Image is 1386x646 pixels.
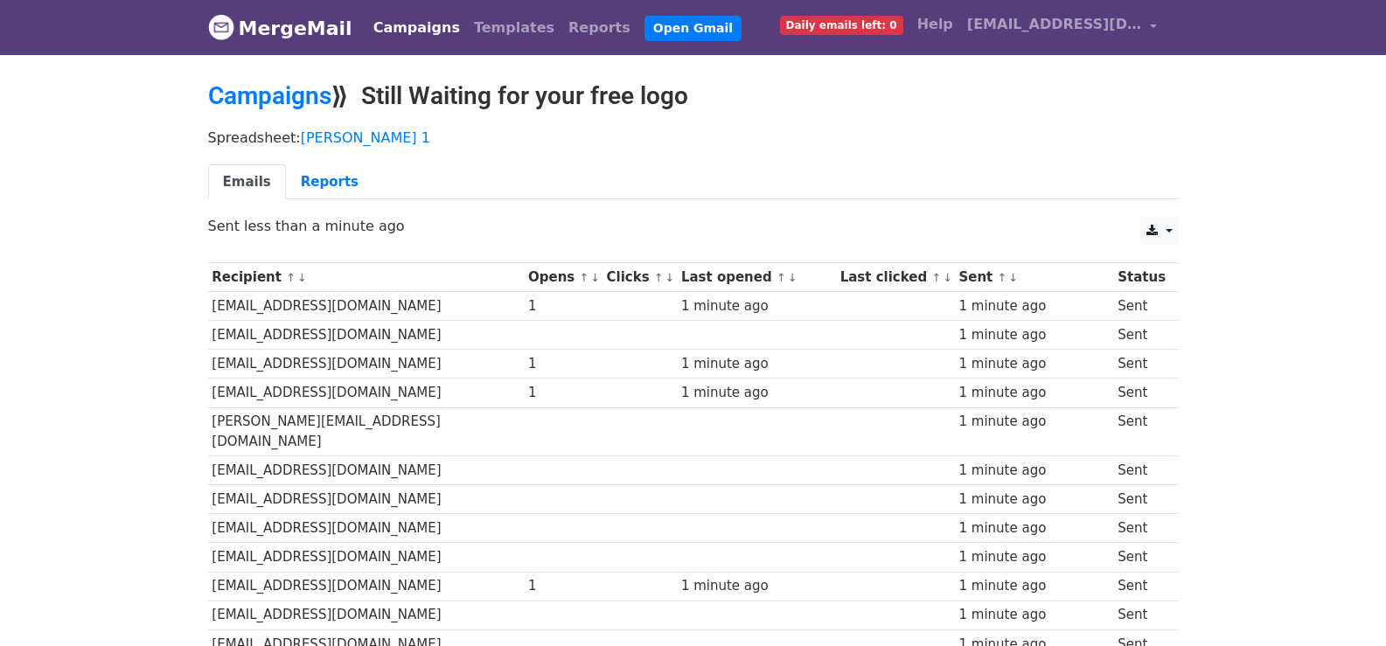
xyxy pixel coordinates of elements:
[208,81,331,110] a: Campaigns
[644,16,742,41] a: Open Gmail
[1113,456,1169,485] td: Sent
[1113,514,1169,543] td: Sent
[931,271,941,284] a: ↑
[208,572,525,601] td: [EMAIL_ADDRESS][DOMAIN_NAME]
[524,263,602,292] th: Opens
[958,325,1109,345] div: 1 minute ago
[681,296,832,316] div: 1 minute ago
[1113,379,1169,407] td: Sent
[788,271,797,284] a: ↓
[654,271,664,284] a: ↑
[1113,321,1169,350] td: Sent
[681,354,832,374] div: 1 minute ago
[681,576,832,596] div: 1 minute ago
[1113,601,1169,629] td: Sent
[208,10,352,46] a: MergeMail
[1113,350,1169,379] td: Sent
[681,383,832,403] div: 1 minute ago
[208,14,234,40] img: MergeMail logo
[1113,543,1169,572] td: Sent
[561,10,637,45] a: Reports
[967,14,1142,35] span: [EMAIL_ADDRESS][DOMAIN_NAME]
[943,271,952,284] a: ↓
[590,271,600,284] a: ↓
[208,263,525,292] th: Recipient
[528,383,598,403] div: 1
[579,271,589,284] a: ↑
[208,543,525,572] td: [EMAIL_ADDRESS][DOMAIN_NAME]
[1113,572,1169,601] td: Sent
[208,407,525,456] td: [PERSON_NAME][EMAIL_ADDRESS][DOMAIN_NAME]
[208,129,1179,147] p: Spreadsheet:
[208,601,525,629] td: [EMAIL_ADDRESS][DOMAIN_NAME]
[208,485,525,514] td: [EMAIL_ADDRESS][DOMAIN_NAME]
[286,271,296,284] a: ↑
[958,576,1109,596] div: 1 minute ago
[836,263,955,292] th: Last clicked
[958,605,1109,625] div: 1 minute ago
[1113,407,1169,456] td: Sent
[208,217,1179,235] p: Sent less than a minute ago
[467,10,561,45] a: Templates
[208,514,525,543] td: [EMAIL_ADDRESS][DOMAIN_NAME]
[528,296,598,316] div: 1
[208,164,286,200] a: Emails
[958,461,1109,481] div: 1 minute ago
[960,7,1165,48] a: [EMAIL_ADDRESS][DOMAIN_NAME]
[286,164,373,200] a: Reports
[1113,263,1169,292] th: Status
[958,354,1109,374] div: 1 minute ago
[955,263,1114,292] th: Sent
[910,7,960,42] a: Help
[208,456,525,485] td: [EMAIL_ADDRESS][DOMAIN_NAME]
[528,576,598,596] div: 1
[958,490,1109,510] div: 1 minute ago
[780,16,903,35] span: Daily emails left: 0
[602,263,677,292] th: Clicks
[665,271,675,284] a: ↓
[773,7,910,42] a: Daily emails left: 0
[677,263,836,292] th: Last opened
[297,271,307,284] a: ↓
[208,350,525,379] td: [EMAIL_ADDRESS][DOMAIN_NAME]
[958,518,1109,538] div: 1 minute ago
[301,129,430,146] a: [PERSON_NAME] 1
[958,412,1109,432] div: 1 minute ago
[208,292,525,321] td: [EMAIL_ADDRESS][DOMAIN_NAME]
[958,547,1109,567] div: 1 minute ago
[1008,271,1018,284] a: ↓
[998,271,1007,284] a: ↑
[1113,292,1169,321] td: Sent
[1113,485,1169,514] td: Sent
[208,321,525,350] td: [EMAIL_ADDRESS][DOMAIN_NAME]
[528,354,598,374] div: 1
[366,10,467,45] a: Campaigns
[958,383,1109,403] div: 1 minute ago
[777,271,786,284] a: ↑
[208,379,525,407] td: [EMAIL_ADDRESS][DOMAIN_NAME]
[208,81,1179,111] h2: ⟫ Still Waiting for your free logo
[958,296,1109,316] div: 1 minute ago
